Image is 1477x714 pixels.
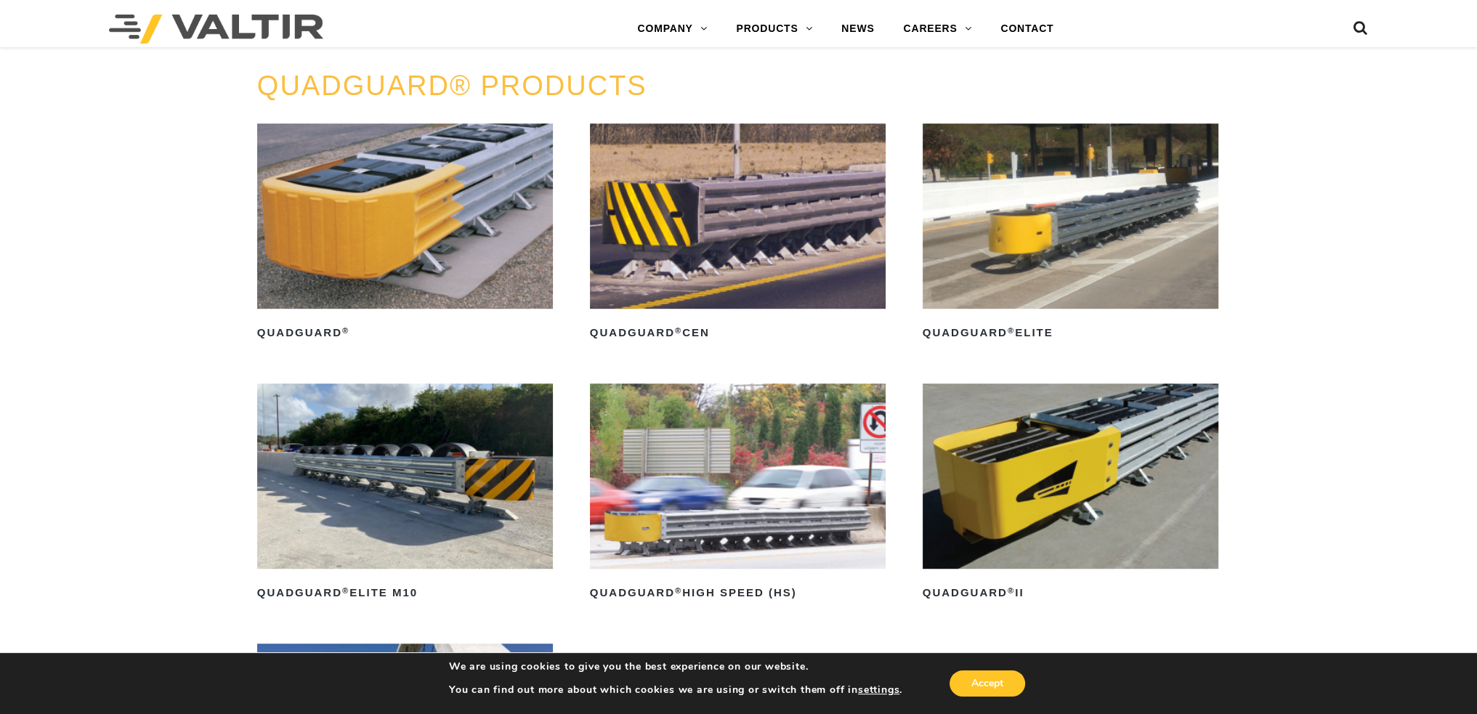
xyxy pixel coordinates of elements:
[590,384,886,604] a: QuadGuard®High Speed (HS)
[675,326,682,335] sup: ®
[827,15,889,44] a: NEWS
[986,15,1068,44] a: CONTACT
[721,15,827,44] a: PRODUCTS
[950,670,1025,697] button: Accept
[342,586,349,595] sup: ®
[449,660,902,673] p: We are using cookies to give you the best experience on our website.
[923,582,1219,605] h2: QuadGuard II
[923,384,1219,604] a: QuadGuard®II
[590,322,886,345] h2: QuadGuard CEN
[257,123,554,344] a: QuadGuard®
[257,322,554,345] h2: QuadGuard
[590,582,886,605] h2: QuadGuard High Speed (HS)
[1008,586,1015,595] sup: ®
[923,322,1219,345] h2: QuadGuard Elite
[257,384,554,604] a: QuadGuard®Elite M10
[889,15,986,44] a: CAREERS
[675,586,682,595] sup: ®
[590,123,886,344] a: QuadGuard®CEN
[257,70,647,101] a: QUADGUARD® PRODUCTS
[923,123,1219,344] a: QuadGuard®Elite
[342,326,349,335] sup: ®
[858,683,899,697] button: settings
[109,15,323,44] img: Valtir
[449,683,902,697] p: You can find out more about which cookies we are using or switch them off in .
[623,15,722,44] a: COMPANY
[257,582,554,605] h2: QuadGuard Elite M10
[1008,326,1015,335] sup: ®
